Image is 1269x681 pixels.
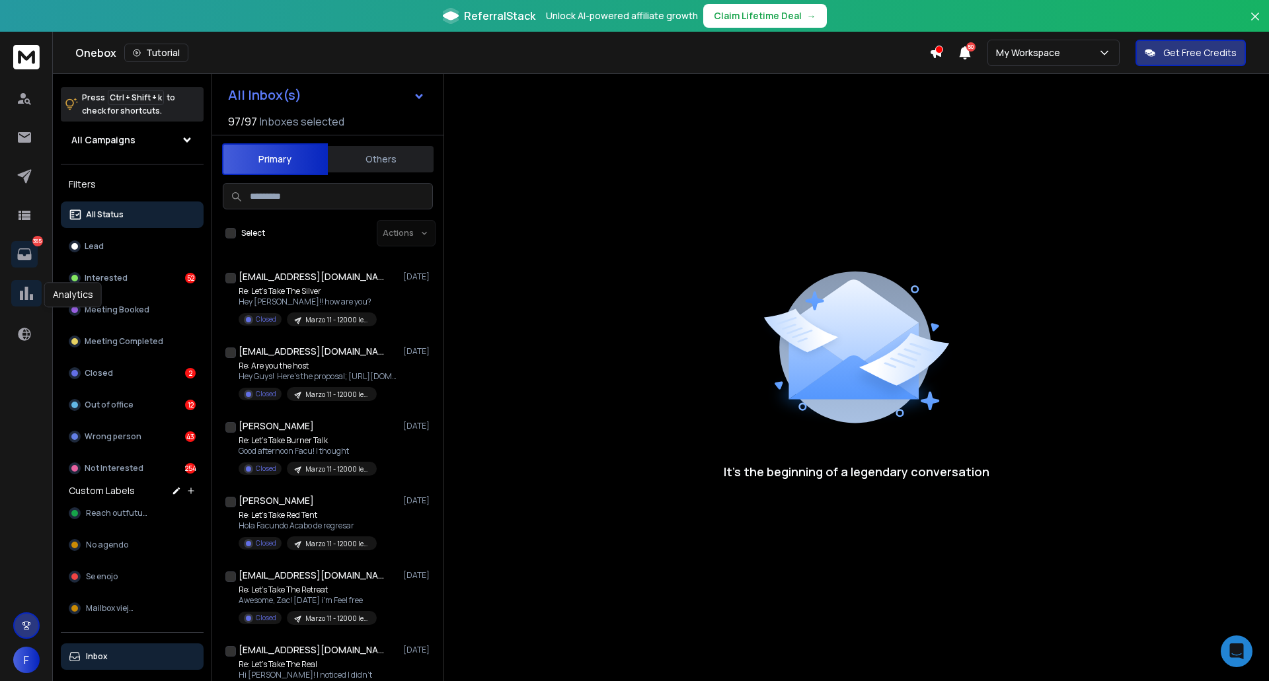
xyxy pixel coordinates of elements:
div: Analytics [44,282,102,307]
p: Interested [85,273,128,283]
p: Awesome, Zac! [DATE] i'm Feel free [239,595,377,606]
button: Se enojo [61,563,204,590]
div: Open Intercom Messenger [1221,635,1252,667]
button: F [13,647,40,673]
p: Re: Let’s Take The Retreat [239,585,377,595]
p: [DATE] [403,495,433,506]
p: Hey Guys! Here's the proposal; [URL][DOMAIN_NAME] [[URL][DOMAIN_NAME]] Give [239,371,397,382]
h1: [PERSON_NAME] [239,419,314,433]
button: Reach outfuture [61,500,204,526]
p: Closed [256,389,276,399]
p: Inbox [86,651,108,662]
p: Marzo 11 - 12000 leads G Personal [305,539,369,549]
p: Closed [85,368,113,378]
p: Re: Let’s Take The Real [239,659,387,670]
button: Tutorial [124,44,188,62]
p: Closed [256,464,276,474]
p: [DATE] [403,570,433,581]
button: Others [328,145,434,174]
h3: Inboxes selected [260,114,344,129]
button: Primary [222,143,328,175]
p: Re: Are you the host [239,361,397,371]
button: Mailbox viejos [61,595,204,622]
p: All Status [86,209,124,220]
span: → [807,9,816,22]
button: Get Free Credits [1135,40,1246,66]
button: All Inbox(s) [217,82,436,108]
p: Marzo 11 - 12000 leads G Personal [305,614,369,624]
h3: Filters [61,175,204,194]
a: 365 [11,241,38,268]
div: 43 [185,431,196,442]
button: Not Interested254 [61,455,204,482]
h1: All Inbox(s) [228,89,301,102]
div: 2 [185,368,196,378]
div: 254 [185,463,196,474]
h1: [EMAIL_ADDRESS][DOMAIN_NAME] [239,643,384,657]
span: Reach outfuture [86,508,150,519]
span: Mailbox viejos [86,603,137,614]
button: Wrong person43 [61,423,204,450]
p: Meeting Completed [85,336,163,347]
p: Hi [PERSON_NAME]! I noticed I didn’t [239,670,387,680]
p: Closed [256,613,276,623]
p: Get Free Credits [1163,46,1237,59]
label: Select [241,228,265,238]
p: Marzo 11 - 12000 leads G Personal [305,464,369,474]
button: No agendo [61,532,204,558]
h1: [EMAIL_ADDRESS][DOMAIN_NAME] [239,569,384,582]
p: Meeting Booked [85,305,149,315]
p: Closed [256,538,276,548]
p: Out of office [85,400,134,410]
div: 52 [185,273,196,283]
button: Claim Lifetime Deal→ [703,4,827,28]
span: No agendo [86,540,128,550]
p: Re: Let’s Take The Silver [239,286,377,297]
button: Meeting Booked [61,297,204,323]
span: 97 / 97 [228,114,257,129]
p: Wrong person [85,431,141,442]
div: 12 [185,400,196,410]
span: Se enojo [86,571,118,582]
button: Interested52 [61,265,204,291]
h3: Custom Labels [69,484,135,497]
p: Hola Facundo Acabo de regresar [239,520,377,531]
p: Closed [256,314,276,324]
p: [DATE] [403,645,433,655]
button: Lead [61,233,204,260]
p: [DATE] [403,346,433,357]
button: Meeting Completed [61,328,204,355]
button: All Campaigns [61,127,204,153]
p: Press to check for shortcuts. [82,91,175,118]
button: Inbox [61,643,204,670]
button: Close banner [1247,8,1264,40]
p: 365 [32,236,43,246]
h1: All Campaigns [71,133,135,147]
button: Out of office12 [61,392,204,418]
p: Re: Let’s Take Red Tent [239,510,377,520]
span: Ctrl + Shift + k [108,90,164,105]
h1: [EMAIL_ADDRESS][DOMAIN_NAME] [239,345,384,358]
p: [DATE] [403,271,433,282]
button: All Status [61,201,204,228]
p: [DATE] [403,421,433,431]
p: Lead [85,241,104,252]
span: 50 [966,42,976,52]
p: Hey [PERSON_NAME]!! how are you? [239,297,377,307]
p: Not Interested [85,463,143,474]
p: Marzo 11 - 12000 leads G Personal [305,315,369,325]
p: My Workspace [996,46,1065,59]
h1: [EMAIL_ADDRESS][DOMAIN_NAME] [239,270,384,283]
p: Good afternoon Facu! I thought [239,446,377,456]
button: Closed2 [61,360,204,386]
span: ReferralStack [464,8,535,24]
p: Re: Let’s Take Burner Talk [239,435,377,446]
p: It’s the beginning of a legendary conversation [724,462,989,481]
h1: [PERSON_NAME] [239,494,314,507]
div: Onebox [75,44,929,62]
p: Marzo 11 - 12000 leads G Personal [305,390,369,400]
p: Unlock AI-powered affiliate growth [546,9,698,22]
